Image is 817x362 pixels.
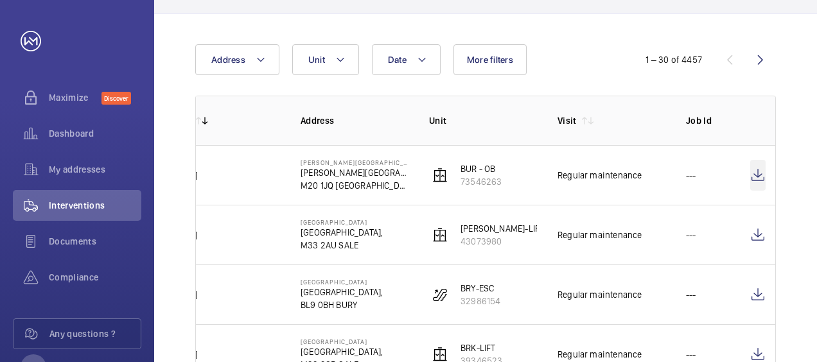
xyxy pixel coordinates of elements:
p: Visit [558,114,577,127]
span: Maximize [49,91,101,104]
span: More filters [467,55,513,65]
p: [PERSON_NAME][GEOGRAPHIC_DATA] [301,159,409,166]
img: escalator.svg [432,287,448,302]
p: [GEOGRAPHIC_DATA], [301,226,383,239]
p: --- [686,228,696,241]
p: --- [686,288,696,301]
span: Address [211,55,245,65]
p: 43073980 [461,235,544,248]
p: Address [301,114,409,127]
button: Unit [292,44,359,75]
div: Regular maintenance [558,348,642,361]
div: Regular maintenance [558,228,642,241]
div: 1 – 30 of 4457 [646,53,702,66]
span: Discover [101,92,131,105]
img: elevator.svg [432,168,448,183]
span: Date [388,55,407,65]
p: BUR - OB [461,162,502,175]
p: BL9 0BH BURY [301,298,383,311]
img: elevator.svg [432,227,448,243]
p: BRY-ESC [461,282,500,295]
p: Job Id [686,114,730,127]
p: [GEOGRAPHIC_DATA], [301,345,383,358]
p: [GEOGRAPHIC_DATA], [301,286,383,298]
button: More filters [453,44,527,75]
p: 73546263 [461,175,502,188]
p: [PERSON_NAME][GEOGRAPHIC_DATA], [301,166,409,179]
span: My addresses [49,163,141,176]
p: M20 1JQ [GEOGRAPHIC_DATA] [301,179,409,192]
span: Dashboard [49,127,141,140]
p: [GEOGRAPHIC_DATA] [301,278,383,286]
div: Regular maintenance [558,288,642,301]
p: BRK-LIFT [461,341,502,354]
p: M33 2AU SALE [301,239,383,252]
button: Date [372,44,441,75]
p: --- [686,348,696,361]
img: elevator.svg [432,347,448,362]
span: Compliance [49,271,141,284]
p: [PERSON_NAME]-LIFT [461,222,544,235]
div: Regular maintenance [558,169,642,182]
p: --- [686,169,696,182]
button: Address [195,44,279,75]
span: Documents [49,235,141,248]
span: Any questions ? [49,327,141,340]
p: 32986154 [461,295,500,307]
p: [GEOGRAPHIC_DATA] [301,338,383,345]
p: Unit [429,114,537,127]
span: Unit [308,55,325,65]
p: [GEOGRAPHIC_DATA] [301,218,383,226]
span: Interventions [49,199,141,212]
